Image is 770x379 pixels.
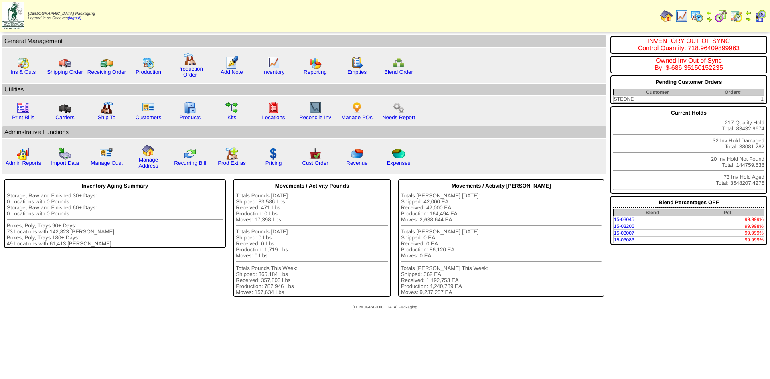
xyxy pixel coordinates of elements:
[177,66,203,78] a: Production Order
[6,160,41,166] a: Admin Reports
[754,10,767,22] img: calendarcustomer.gif
[267,147,280,160] img: dollar.gif
[17,101,30,114] img: invoice2.gif
[227,114,236,120] a: Kits
[136,114,161,120] a: Customers
[225,101,238,114] img: workflow.gif
[304,69,327,75] a: Reporting
[262,114,285,120] a: Locations
[99,147,114,160] img: managecust.png
[2,126,606,138] td: Adminstrative Functions
[701,89,764,96] th: Order#
[218,160,246,166] a: Prod Extras
[7,181,223,191] div: Inventory Aging Summary
[265,160,282,166] a: Pricing
[341,114,373,120] a: Manage POs
[384,69,413,75] a: Blend Order
[184,147,197,160] img: reconcile.gif
[660,10,673,22] img: home.gif
[613,89,701,96] th: Customer
[691,10,703,22] img: calendarprod.gif
[184,101,197,114] img: cabinet.gif
[387,160,411,166] a: Expenses
[267,56,280,69] img: line_graph.gif
[263,69,285,75] a: Inventory
[701,96,764,103] td: 1
[745,16,752,22] img: arrowright.gif
[180,114,201,120] a: Products
[98,114,115,120] a: Ship To
[225,147,238,160] img: prodextras.gif
[614,237,634,243] a: 15-03083
[68,16,81,20] a: (logout)
[309,56,322,69] img: graph.gif
[302,160,328,166] a: Cust Order
[401,193,602,295] div: Totals [PERSON_NAME] [DATE]: Shipped: 42,000 EA Received: 42,000 EA Production: 164,494 EA Moves:...
[59,56,71,69] img: truck.gif
[142,56,155,69] img: calendarprod.gif
[392,56,405,69] img: network.png
[392,101,405,114] img: workflow.png
[691,237,764,243] td: 99.999%
[51,160,79,166] a: Import Data
[382,114,415,120] a: Needs Report
[299,114,331,120] a: Reconcile Inv
[2,35,606,47] td: General Management
[11,69,36,75] a: Ins & Outs
[100,101,113,114] img: factory2.gif
[47,69,83,75] a: Shipping Order
[610,106,767,194] div: 217 Quality Hold Total: 83432.9674 32 Inv Hold Damaged Total: 38081.282 20 Inv Hold Not Found Tot...
[351,147,363,160] img: pie_chart.png
[613,57,764,72] div: Owned Inv Out of Sync By: $-686.35150152235
[351,101,363,114] img: po.png
[613,77,764,87] div: Pending Customer Orders
[2,84,606,95] td: Utilities
[221,69,243,75] a: Add Note
[184,53,197,66] img: factory.gif
[613,108,764,118] div: Current Holds
[613,96,701,103] td: STEONE
[613,209,691,216] th: Blend
[87,69,126,75] a: Receiving Order
[351,56,363,69] img: workorder.gif
[59,147,71,160] img: import.gif
[225,56,238,69] img: orders.gif
[142,101,155,114] img: customers.gif
[706,10,712,16] img: arrowleft.gif
[142,144,155,157] img: home.gif
[2,2,24,29] img: zoroco-logo-small.webp
[59,101,71,114] img: truck3.gif
[17,147,30,160] img: graph2.png
[691,216,764,223] td: 99.999%
[139,157,158,169] a: Manage Address
[12,114,34,120] a: Print Bills
[614,223,634,229] a: 15-03205
[174,160,206,166] a: Recurring Bill
[613,197,764,208] div: Blend Percentages OFF
[691,209,764,216] th: Pct
[28,12,95,20] span: Logged in as Caceves
[17,56,30,69] img: calendarinout.gif
[745,10,752,16] img: arrowleft.gif
[7,193,223,247] div: Storage, Raw and Finished 30+ Days: 0 Locations with 0 Pounds Storage, Raw and Finished 60+ Days:...
[613,38,764,52] div: INVENTORY OUT OF SYNC Control Quantity: 718.96409899963
[614,217,634,222] a: 15-03045
[309,101,322,114] img: line_graph2.gif
[353,305,417,310] span: [DEMOGRAPHIC_DATA] Packaging
[614,230,634,236] a: 15-03007
[392,147,405,160] img: pie_chart2.png
[346,160,367,166] a: Revenue
[267,101,280,114] img: locations.gif
[236,193,388,295] div: Totals Pounds [DATE]: Shipped: 83,586 Lbs Received: 471 Lbs Production: 0 Lbs Moves: 17,398 Lbs T...
[55,114,74,120] a: Carriers
[236,181,388,191] div: Movements / Activity Pounds
[91,160,122,166] a: Manage Cust
[675,10,688,22] img: line_graph.gif
[691,223,764,230] td: 99.998%
[401,181,602,191] div: Movements / Activity [PERSON_NAME]
[730,10,743,22] img: calendarinout.gif
[309,147,322,160] img: cust_order.png
[28,12,95,16] span: [DEMOGRAPHIC_DATA] Packaging
[136,69,161,75] a: Production
[715,10,727,22] img: calendarblend.gif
